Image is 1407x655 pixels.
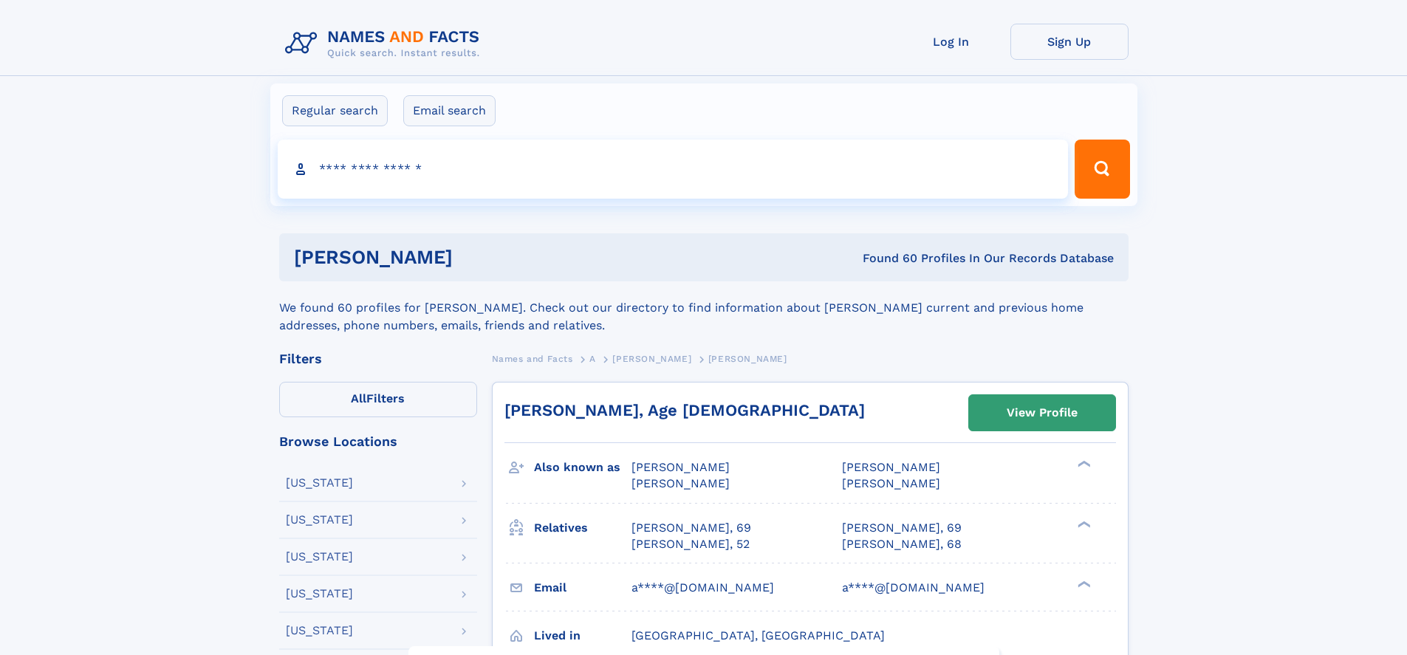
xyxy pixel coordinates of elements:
[708,354,787,364] span: [PERSON_NAME]
[294,248,658,267] h1: [PERSON_NAME]
[1075,140,1129,199] button: Search Button
[534,575,631,600] h3: Email
[279,352,477,366] div: Filters
[492,349,573,368] a: Names and Facts
[534,623,631,648] h3: Lived in
[892,24,1010,60] a: Log In
[1074,519,1092,529] div: ❯
[279,382,477,417] label: Filters
[631,536,750,552] a: [PERSON_NAME], 52
[631,476,730,490] span: [PERSON_NAME]
[969,395,1115,431] a: View Profile
[534,515,631,541] h3: Relatives
[504,401,865,419] a: [PERSON_NAME], Age [DEMOGRAPHIC_DATA]
[657,250,1114,267] div: Found 60 Profiles In Our Records Database
[286,625,353,637] div: [US_STATE]
[1007,396,1078,430] div: View Profile
[631,460,730,474] span: [PERSON_NAME]
[286,588,353,600] div: [US_STATE]
[842,536,962,552] a: [PERSON_NAME], 68
[403,95,496,126] label: Email search
[279,435,477,448] div: Browse Locations
[612,354,691,364] span: [PERSON_NAME]
[278,140,1069,199] input: search input
[1074,579,1092,589] div: ❯
[1074,459,1092,469] div: ❯
[842,460,940,474] span: [PERSON_NAME]
[534,455,631,480] h3: Also known as
[631,628,885,642] span: [GEOGRAPHIC_DATA], [GEOGRAPHIC_DATA]
[286,551,353,563] div: [US_STATE]
[842,476,940,490] span: [PERSON_NAME]
[351,391,366,405] span: All
[612,349,691,368] a: [PERSON_NAME]
[1010,24,1129,60] a: Sign Up
[282,95,388,126] label: Regular search
[279,281,1129,335] div: We found 60 profiles for [PERSON_NAME]. Check out our directory to find information about [PERSON...
[842,520,962,536] a: [PERSON_NAME], 69
[589,349,596,368] a: A
[589,354,596,364] span: A
[631,520,751,536] a: [PERSON_NAME], 69
[286,477,353,489] div: [US_STATE]
[286,514,353,526] div: [US_STATE]
[279,24,492,64] img: Logo Names and Facts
